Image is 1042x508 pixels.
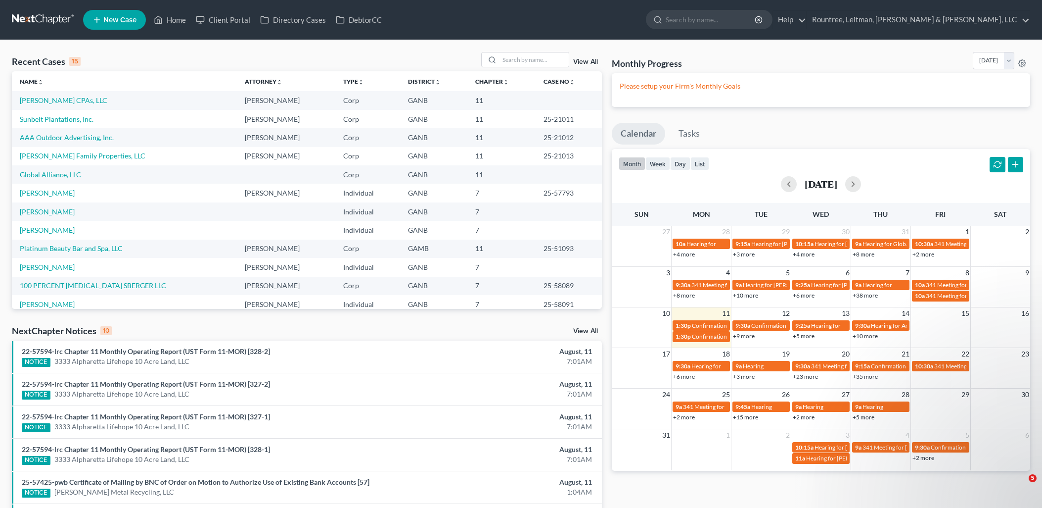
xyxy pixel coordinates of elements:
span: 9:25a [795,322,810,329]
span: 28 [721,226,731,238]
a: 3333 Alpharetta Lifehope 10 Acre Land, LLC [54,356,189,366]
span: 9a [855,240,861,248]
span: 341 Meeting for [683,403,725,410]
span: 2 [1024,226,1030,238]
span: 11a [795,455,805,462]
td: Individual [335,203,400,221]
div: 15 [69,57,81,66]
a: 100 PERCENT [MEDICAL_DATA] SBERGER LLC [20,281,166,290]
span: 3 [665,267,671,279]
td: GANB [400,184,467,202]
span: Hearing for [686,240,716,248]
div: NOTICE [22,358,50,367]
td: 25-21011 [536,110,601,128]
td: [PERSON_NAME] [237,295,335,313]
div: August, 11 [408,477,592,487]
td: 25-21013 [536,147,601,165]
a: +6 more [673,373,695,380]
a: Districtunfold_more [408,78,441,85]
i: unfold_more [435,79,441,85]
a: Help [773,11,806,29]
a: +2 more [673,413,695,421]
span: 29 [781,226,791,238]
span: Hearing [743,362,764,370]
span: 1:30p [676,333,691,340]
span: 8 [964,267,970,279]
span: 2 [785,429,791,441]
a: Tasks [670,123,709,145]
td: 25-58091 [536,295,601,313]
span: 11 [721,307,731,319]
a: 25-57425-pwb Certificate of Mailing by BNC of Order on Motion to Authorize Use of Existing Bank A... [22,478,369,486]
span: 27 [661,226,671,238]
span: 24 [661,389,671,401]
span: Hearing for [PERSON_NAME] [811,281,888,289]
span: Confirmation Hearing [751,322,808,329]
div: August, 11 [408,412,592,422]
a: AAA Outdoor Advertising, Inc. [20,133,114,142]
span: 4 [725,267,731,279]
td: 25-57793 [536,184,601,202]
span: Hearing for [811,322,841,329]
td: Individual [335,295,400,313]
span: 12 [781,307,791,319]
span: 5 [1029,474,1037,482]
td: GAMB [400,240,467,258]
a: 22-57594-lrc Chapter 11 Monthly Operating Report (UST Form 11-MOR) [327-2] [22,380,270,388]
span: 9:30a [735,322,750,329]
span: Hearing for Global Concessions Inc. [862,240,955,248]
a: Calendar [612,123,665,145]
a: [PERSON_NAME] [20,263,75,271]
a: 3333 Alpharetta Lifehope 10 Acre Land, LLC [54,455,189,464]
span: 31 [901,226,910,238]
i: unfold_more [503,79,509,85]
span: Hearing for [PERSON_NAME] [806,455,883,462]
span: Mon [693,210,710,218]
span: 13 [841,307,851,319]
div: NextChapter Notices [12,325,112,337]
td: 11 [467,91,536,109]
span: 19 [781,348,791,360]
span: Hearing for [PERSON_NAME] [815,240,892,248]
h2: [DATE] [805,179,837,189]
span: Sat [994,210,1006,218]
span: 17 [661,348,671,360]
a: [PERSON_NAME] [20,226,75,234]
a: Chapterunfold_more [475,78,509,85]
span: Confirmation hearing for [PERSON_NAME] [692,333,804,340]
td: Corp [335,277,400,295]
td: [PERSON_NAME] [237,184,335,202]
td: [PERSON_NAME] [237,128,335,147]
input: Search by name... [666,10,756,29]
div: Recent Cases [12,55,81,67]
a: Directory Cases [255,11,331,29]
a: +3 more [733,373,755,380]
td: Individual [335,184,400,202]
td: Individual [335,258,400,276]
td: Corp [335,128,400,147]
span: 9:30a [676,281,690,289]
a: [PERSON_NAME] CPAs, LLC [20,96,107,104]
td: GANB [400,110,467,128]
td: Corp [335,110,400,128]
td: 11 [467,110,536,128]
a: +10 more [733,292,758,299]
div: NOTICE [22,423,50,432]
span: 3 [845,429,851,441]
button: month [619,157,645,170]
td: Corp [335,91,400,109]
button: list [690,157,709,170]
h3: Monthly Progress [612,57,682,69]
div: 7:01AM [408,389,592,399]
span: 9a [735,362,742,370]
td: [PERSON_NAME] [237,240,335,258]
div: August, 11 [408,445,592,455]
a: [PERSON_NAME] Family Properties, LLC [20,152,145,160]
span: Wed [813,210,829,218]
span: 18 [721,348,731,360]
span: 9:25a [795,281,810,289]
a: DebtorCC [331,11,387,29]
a: +2 more [793,413,815,421]
span: 10:15a [795,240,814,248]
td: 11 [467,147,536,165]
